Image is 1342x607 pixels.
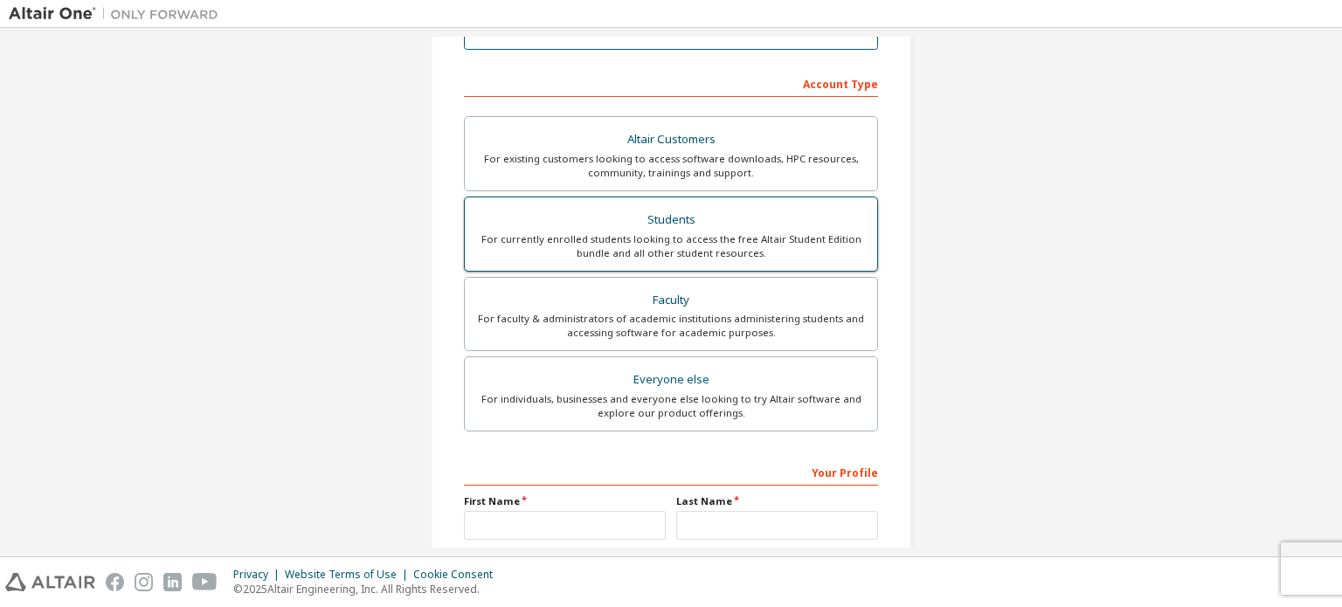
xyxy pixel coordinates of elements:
div: Your Profile [464,458,878,486]
img: Altair One [9,5,227,23]
div: Altair Customers [475,128,867,152]
div: For currently enrolled students looking to access the free Altair Student Edition bundle and all ... [475,232,867,260]
p: © 2025 Altair Engineering, Inc. All Rights Reserved. [233,582,503,597]
div: Website Terms of Use [285,568,413,582]
div: Students [475,208,867,232]
div: Everyone else [475,368,867,392]
img: facebook.svg [106,573,124,591]
img: altair_logo.svg [5,573,95,591]
img: instagram.svg [135,573,153,591]
div: Account Type [464,69,878,97]
label: Last Name [676,494,878,508]
div: Privacy [233,568,285,582]
div: Cookie Consent [413,568,503,582]
img: linkedin.svg [163,573,182,591]
label: First Name [464,494,666,508]
div: Faculty [475,288,867,313]
img: youtube.svg [192,573,218,591]
div: For existing customers looking to access software downloads, HPC resources, community, trainings ... [475,152,867,180]
div: For individuals, businesses and everyone else looking to try Altair software and explore our prod... [475,392,867,420]
div: For faculty & administrators of academic institutions administering students and accessing softwa... [475,312,867,340]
